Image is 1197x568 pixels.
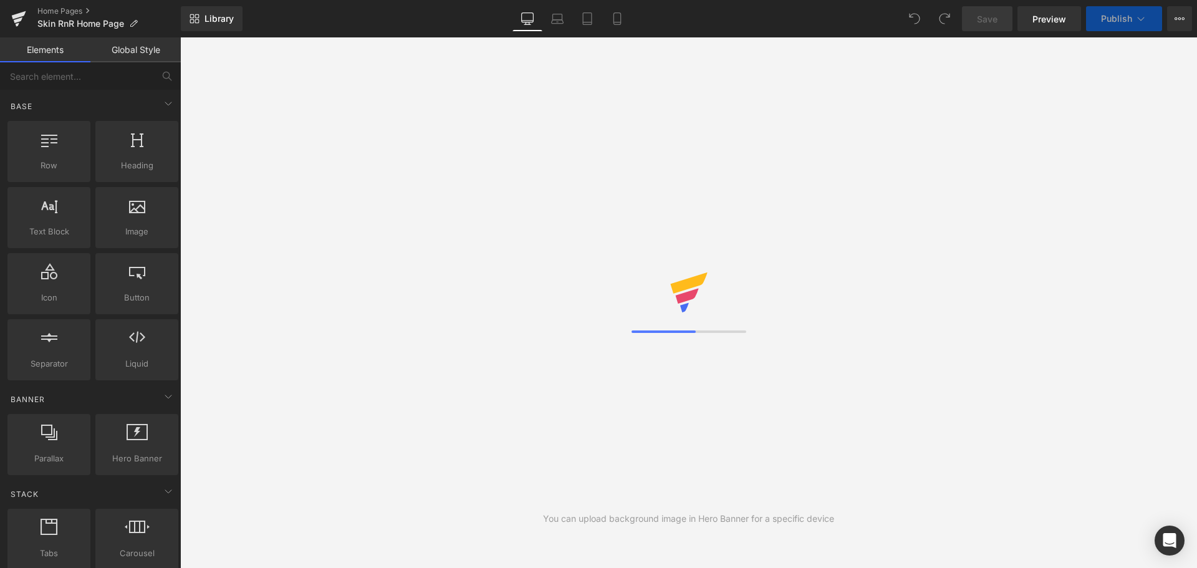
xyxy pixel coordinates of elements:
span: Carousel [99,547,175,560]
span: Row [11,159,87,172]
span: Skin RnR Home Page [37,19,124,29]
button: Publish [1086,6,1162,31]
button: More [1167,6,1192,31]
span: Stack [9,488,40,500]
span: Separator [11,357,87,370]
span: Library [204,13,234,24]
span: Hero Banner [99,452,175,465]
span: Image [99,225,175,238]
span: Base [9,100,34,112]
span: Liquid [99,357,175,370]
span: Button [99,291,175,304]
button: Undo [902,6,927,31]
span: Heading [99,159,175,172]
a: Preview [1017,6,1081,31]
button: Redo [932,6,957,31]
span: Text Block [11,225,87,238]
span: Preview [1032,12,1066,26]
span: Publish [1101,14,1132,24]
a: Home Pages [37,6,181,16]
a: Laptop [542,6,572,31]
a: New Library [181,6,243,31]
span: Banner [9,393,46,405]
a: Desktop [512,6,542,31]
span: Tabs [11,547,87,560]
a: Global Style [90,37,181,62]
span: Save [977,12,997,26]
div: Open Intercom Messenger [1155,526,1185,556]
div: You can upload background image in Hero Banner for a specific device [543,512,834,526]
a: Mobile [602,6,632,31]
span: Parallax [11,452,87,465]
a: Tablet [572,6,602,31]
span: Icon [11,291,87,304]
